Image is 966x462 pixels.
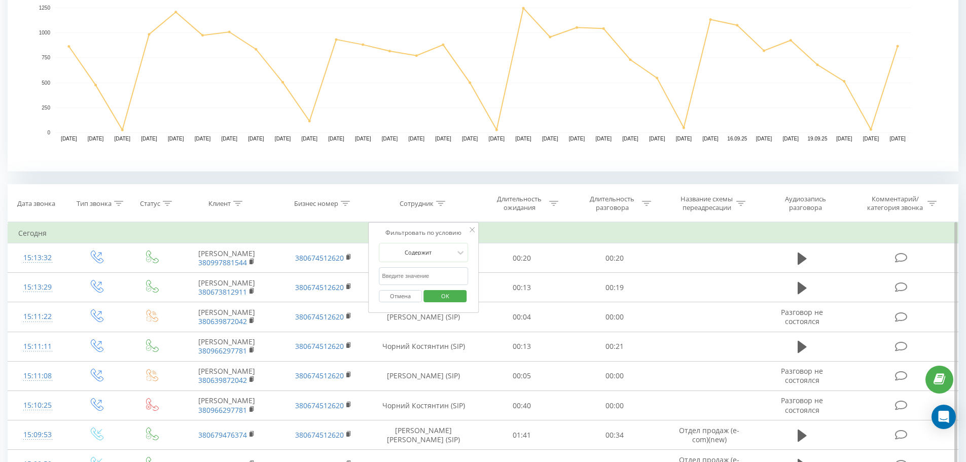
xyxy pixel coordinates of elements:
[198,405,247,415] a: 380966297781
[42,105,50,111] text: 250
[295,312,344,322] a: 380674512620
[382,136,398,141] text: [DATE]
[781,396,823,414] span: Разговор не состоялся
[568,243,661,273] td: 00:20
[295,371,344,380] a: 380674512620
[702,136,719,141] text: [DATE]
[18,307,57,327] div: 15:11:22
[47,130,50,135] text: 0
[372,361,476,390] td: [PERSON_NAME] (SIP)
[568,273,661,302] td: 00:19
[295,401,344,410] a: 380674512620
[372,391,476,420] td: Чорний Костянтин (SIP)
[568,391,661,420] td: 00:00
[18,396,57,415] div: 15:10:25
[140,199,160,208] div: Статус
[8,223,958,243] td: Сегодня
[294,199,338,208] div: Бизнес номер
[168,136,184,141] text: [DATE]
[595,136,612,141] text: [DATE]
[379,267,468,285] input: Введите значение
[178,361,275,390] td: [PERSON_NAME]
[568,420,661,450] td: 00:34
[676,136,692,141] text: [DATE]
[423,290,467,303] button: OK
[542,136,558,141] text: [DATE]
[39,30,51,35] text: 1000
[221,136,237,141] text: [DATE]
[88,136,104,141] text: [DATE]
[295,341,344,351] a: 380674512620
[18,366,57,386] div: 15:11:08
[889,136,906,141] text: [DATE]
[492,195,547,212] div: Длительность ожидания
[198,430,247,440] a: 380679476374
[431,288,459,304] span: OK
[295,430,344,440] a: 380674512620
[679,195,734,212] div: Название схемы переадресации
[781,307,823,326] span: Разговор не состоялся
[379,290,422,303] button: Отмена
[649,136,665,141] text: [DATE]
[18,425,57,445] div: 15:09:53
[178,243,275,273] td: [PERSON_NAME]
[489,136,505,141] text: [DATE]
[248,136,264,141] text: [DATE]
[302,136,318,141] text: [DATE]
[178,302,275,332] td: [PERSON_NAME]
[178,273,275,302] td: [PERSON_NAME]
[295,253,344,263] a: 380674512620
[198,316,247,326] a: 380639872042
[208,199,231,208] div: Клиент
[295,282,344,292] a: 380674512620
[61,136,77,141] text: [DATE]
[622,136,638,141] text: [DATE]
[42,80,50,86] text: 500
[476,243,568,273] td: 00:20
[141,136,157,141] text: [DATE]
[18,277,57,297] div: 15:13:29
[198,375,247,385] a: 380639872042
[178,391,275,420] td: [PERSON_NAME]
[772,195,838,212] div: Аудиозапись разговора
[408,136,424,141] text: [DATE]
[476,302,568,332] td: 00:04
[198,287,247,297] a: 380673812911
[476,361,568,390] td: 00:05
[462,136,478,141] text: [DATE]
[18,337,57,357] div: 15:11:11
[476,332,568,361] td: 00:13
[275,136,291,141] text: [DATE]
[863,136,879,141] text: [DATE]
[17,199,55,208] div: Дата звонка
[476,391,568,420] td: 00:40
[476,420,568,450] td: 01:41
[866,195,925,212] div: Комментарий/категория звонка
[372,332,476,361] td: Чорний Костянтин (SIP)
[372,302,476,332] td: [PERSON_NAME] (SIP)
[836,136,852,141] text: [DATE]
[568,302,661,332] td: 00:00
[756,136,772,141] text: [DATE]
[435,136,451,141] text: [DATE]
[195,136,211,141] text: [DATE]
[781,366,823,385] span: Разговор не состоялся
[585,195,639,212] div: Длительность разговора
[808,136,828,141] text: 19.09.25
[476,273,568,302] td: 00:13
[198,346,247,356] a: 380966297781
[372,420,476,450] td: [PERSON_NAME] [PERSON_NAME] (SIP)
[783,136,799,141] text: [DATE]
[661,420,757,450] td: Отдел продаж (e-com)(new)
[77,199,112,208] div: Тип звонка
[400,199,434,208] div: Сотрудник
[39,5,51,11] text: 1250
[178,332,275,361] td: [PERSON_NAME]
[727,136,747,141] text: 16.09.25
[355,136,371,141] text: [DATE]
[42,55,50,61] text: 750
[932,405,956,429] div: Open Intercom Messenger
[115,136,131,141] text: [DATE]
[568,361,661,390] td: 00:00
[515,136,531,141] text: [DATE]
